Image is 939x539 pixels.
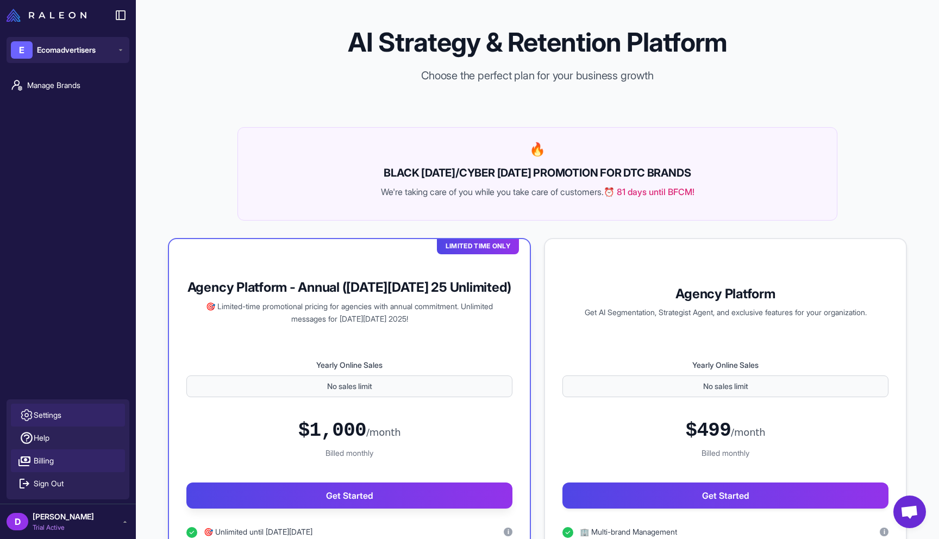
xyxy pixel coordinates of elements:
[703,380,748,392] span: No sales limit
[186,447,512,459] div: Billed monthly
[34,409,61,421] span: Settings
[34,455,54,467] span: Billing
[11,41,33,59] div: E
[731,427,765,438] span: /month
[153,26,922,59] h1: AI Strategy & Retention Platform
[508,527,509,537] span: i
[298,418,401,443] div: $1,000
[204,526,312,538] span: 🎯 Unlimited until [DATE][DATE]
[34,478,64,490] span: Sign Out
[186,359,512,371] label: Yearly Online Sales
[7,513,28,530] div: D
[7,9,91,22] a: Raleon Logo
[27,79,123,91] span: Manage Brands
[366,427,400,438] span: /month
[562,447,888,459] div: Billed monthly
[7,37,129,63] button: EEcomadvertisers
[604,185,694,198] span: ⏰ 81 days until BFCM!
[562,359,888,371] label: Yearly Online Sales
[562,306,888,319] p: Get AI Segmentation, Strategist Agent, and exclusive features for your organization.
[7,9,86,22] img: Raleon Logo
[186,482,512,509] button: Get Started
[186,279,512,296] h3: Agency Platform - Annual ([DATE][DATE] 25 Unlimited)
[437,238,519,254] div: Limited Time Only
[251,185,824,198] p: We're taking care of you while you take care of customers.
[686,418,766,443] div: $499
[153,67,922,84] p: Choose the perfect plan for your business growth
[251,165,824,181] h2: BLACK [DATE]/CYBER [DATE] PROMOTION FOR DTC BRANDS
[34,432,49,444] span: Help
[11,427,125,449] a: Help
[4,74,132,97] a: Manage Brands
[327,380,372,392] span: No sales limit
[33,511,94,523] span: [PERSON_NAME]
[562,482,888,509] button: Get Started
[580,526,677,538] span: 🏢 Multi-brand Management
[529,141,546,157] span: 🔥
[37,44,96,56] span: Ecomadvertisers
[11,472,125,495] button: Sign Out
[562,285,888,303] h3: Agency Platform
[33,523,94,532] span: Trial Active
[893,496,926,528] div: Open chat
[186,300,512,325] p: 🎯 Limited-time promotional pricing for agencies with annual commitment. Unlimited messages for [D...
[884,527,885,537] span: i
